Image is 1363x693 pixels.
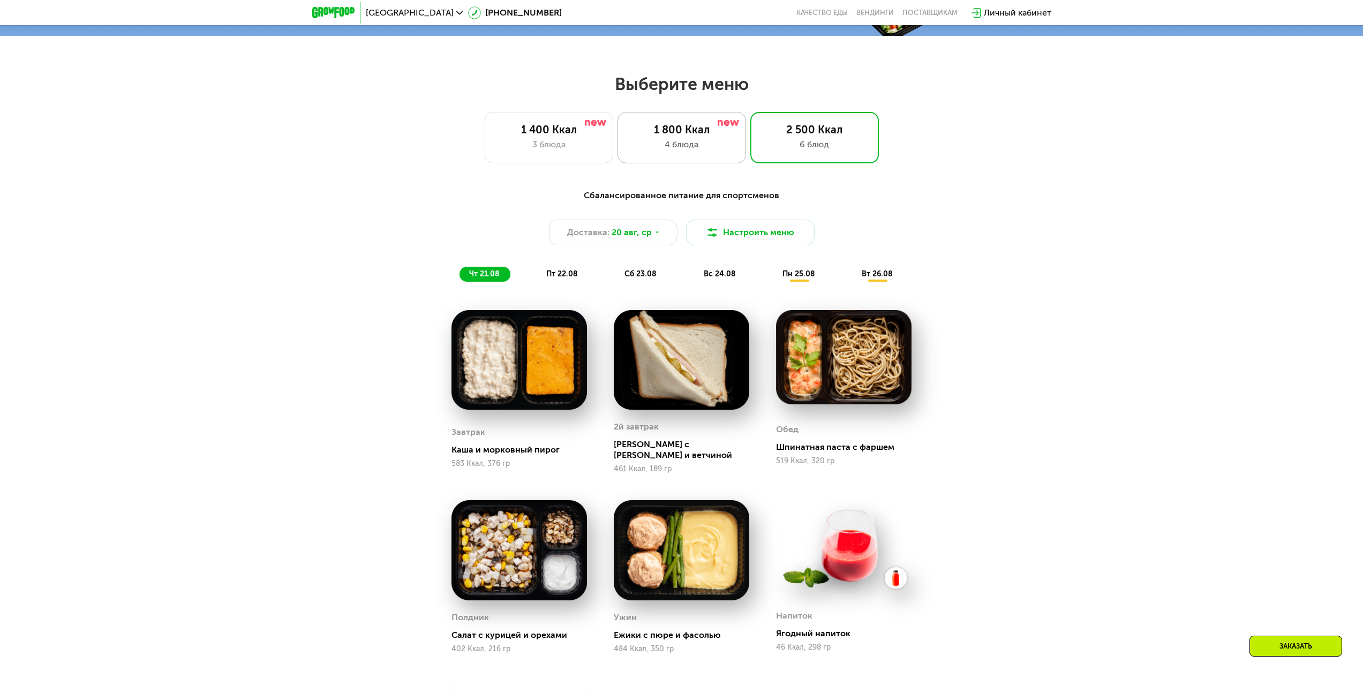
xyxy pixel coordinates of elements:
[546,269,578,278] span: пт 22.08
[776,457,912,465] div: 519 Ккал, 320 гр
[776,442,920,453] div: Шпинатная паста с фаршем
[984,6,1051,19] div: Личный кабинет
[612,226,652,239] span: 20 авг, ср
[782,269,815,278] span: пн 25.08
[614,465,749,473] div: 461 Ккал, 189 гр
[614,645,749,653] div: 484 Ккал, 350 гр
[704,269,736,278] span: вс 24.08
[34,73,1329,95] h2: Выберите меню
[451,645,587,653] div: 402 Ккал, 216 гр
[614,609,637,626] div: Ужин
[567,226,609,239] span: Доставка:
[629,138,735,151] div: 4 блюда
[776,628,920,639] div: Ягодный напиток
[469,269,500,278] span: чт 21.08
[686,220,815,245] button: Настроить меню
[451,609,489,626] div: Полдник
[762,138,868,151] div: 6 блюд
[796,9,848,17] a: Качество еды
[1249,636,1342,657] div: Заказать
[862,269,893,278] span: вт 26.08
[762,123,868,136] div: 2 500 Ккал
[451,630,596,641] div: Салат с курицей и орехами
[496,138,602,151] div: 3 блюда
[451,424,485,440] div: Завтрак
[614,439,758,461] div: [PERSON_NAME] с [PERSON_NAME] и ветчиной
[365,189,999,202] div: Сбалансированное питание для спортсменов
[856,9,894,17] a: Вендинги
[366,9,454,17] span: [GEOGRAPHIC_DATA]
[776,421,799,438] div: Обед
[776,643,912,652] div: 46 Ккал, 298 гр
[496,123,602,136] div: 1 400 Ккал
[902,9,958,17] div: поставщикам
[614,630,758,641] div: Ежики с пюре и фасолью
[468,6,562,19] a: [PHONE_NUMBER]
[451,460,587,468] div: 583 Ккал, 376 гр
[614,419,659,435] div: 2й завтрак
[776,608,812,624] div: Напиток
[451,445,596,455] div: Каша и морковный пирог
[624,269,657,278] span: сб 23.08
[629,123,735,136] div: 1 800 Ккал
